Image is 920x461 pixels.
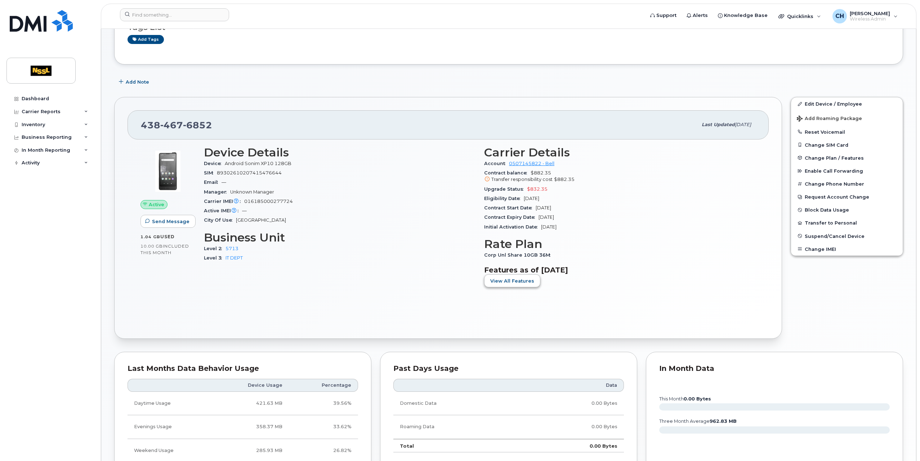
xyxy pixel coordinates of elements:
text: this month [659,396,711,402]
h3: Tags List [128,23,890,32]
button: Transfer to Personal [791,216,903,229]
span: Contract Start Date [484,205,536,210]
a: 5713 [225,246,238,251]
span: — [222,179,226,185]
text: three month average [659,418,737,424]
div: Quicklinks [773,9,826,23]
h3: Rate Plan [484,238,756,251]
span: 6852 [183,120,212,130]
button: Change Phone Number [791,177,903,190]
td: 39.56% [289,392,358,415]
span: 1.04 GB [140,234,160,239]
h3: Device Details [204,146,475,159]
button: Reset Voicemail [791,125,903,138]
span: used [160,234,175,239]
span: $832.35 [527,186,548,192]
span: Wireless Admin [850,16,890,22]
span: Manager [204,189,230,195]
a: Support [645,8,682,23]
span: [PERSON_NAME] [850,10,890,16]
button: Suspend/Cancel Device [791,230,903,243]
button: Enable Call Forwarding [791,164,903,177]
span: Enable Call Forwarding [805,168,863,174]
button: Block Data Usage [791,203,903,216]
td: 0.00 Bytes [520,415,624,439]
button: Add Roaming Package [791,111,903,125]
span: Email [204,179,222,185]
span: [GEOGRAPHIC_DATA] [236,217,286,223]
td: 33.62% [289,415,358,439]
span: Last updated [702,122,735,127]
span: [DATE] [541,224,557,230]
input: Find something... [120,8,229,21]
button: Request Account Change [791,190,903,203]
td: Total [393,439,520,453]
th: Data [520,379,624,392]
button: Send Message [140,215,196,228]
img: image20231002-3703462-16o6i1x.jpeg [146,150,189,193]
span: 016185000277724 [244,199,293,204]
span: [DATE] [536,205,551,210]
button: Change IMEI [791,243,903,256]
span: 10.00 GB [140,244,163,249]
a: Edit Device / Employee [791,97,903,110]
span: Upgrade Status [484,186,527,192]
span: Send Message [152,218,189,225]
span: Device [204,161,225,166]
span: Change Plan / Features [805,155,864,160]
span: Knowledge Base [724,12,768,19]
span: City Of Use [204,217,236,223]
span: Contract balance [484,170,531,176]
a: 0507145822 - Bell [509,161,554,166]
span: Quicklinks [787,13,813,19]
span: [DATE] [524,196,539,201]
td: 358.37 MB [212,415,289,439]
span: — [242,208,247,213]
span: [DATE] [539,214,554,220]
div: Chris Haun [827,9,903,23]
span: [DATE] [735,122,751,127]
span: Support [656,12,676,19]
span: Corp Unl Share 10GB 36M [484,252,554,258]
a: Knowledge Base [713,8,773,23]
a: Add tags [128,35,164,44]
th: Percentage [289,379,358,392]
td: 0.00 Bytes [520,392,624,415]
span: Suspend/Cancel Device [805,233,865,239]
td: Roaming Data [393,415,520,439]
button: Change SIM Card [791,138,903,151]
span: Add Roaming Package [797,116,862,123]
span: Eligibility Date [484,196,524,201]
th: Device Usage [212,379,289,392]
div: In Month Data [659,365,890,372]
td: 421.63 MB [212,392,289,415]
td: Evenings Usage [128,415,212,439]
tspan: 0.00 Bytes [684,396,711,402]
span: Active IMEI [204,208,242,213]
button: View All Features [484,274,540,287]
div: Past Days Usage [393,365,624,372]
div: Last Months Data Behavior Usage [128,365,358,372]
span: Account [484,161,509,166]
a: Alerts [682,8,713,23]
span: 89302610207415476644 [217,170,282,176]
span: 467 [160,120,183,130]
tspan: 962.83 MB [710,418,737,424]
td: 0.00 Bytes [520,439,624,453]
span: SIM [204,170,217,176]
span: 438 [141,120,212,130]
span: Transfer responsibility cost [491,177,553,182]
td: Domestic Data [393,392,520,415]
td: Daytime Usage [128,392,212,415]
span: View All Features [490,278,534,284]
span: included this month [140,243,189,255]
span: $882.35 [484,170,756,183]
span: Carrier IMEI [204,199,244,204]
tr: Weekdays from 6:00pm to 8:00am [128,415,358,439]
a: IT DEPT [225,255,243,261]
button: Change Plan / Features [791,151,903,164]
span: Contract Expiry Date [484,214,539,220]
span: Android Sonim XP10 128GB [225,161,291,166]
span: Add Note [126,79,149,85]
span: Alerts [693,12,708,19]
